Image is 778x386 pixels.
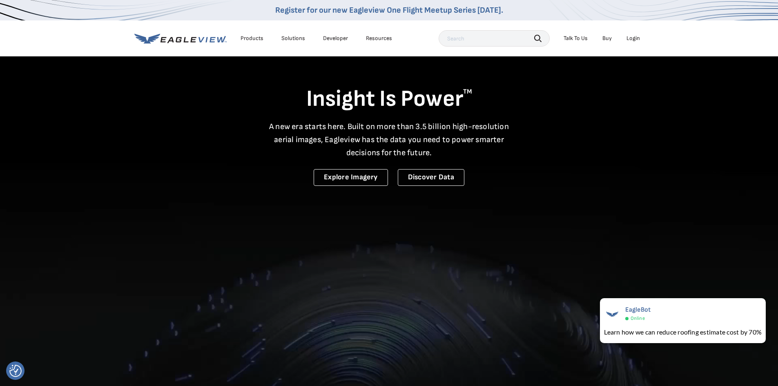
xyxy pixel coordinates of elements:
[134,85,644,114] h1: Insight Is Power
[439,30,550,47] input: Search
[604,306,620,322] img: EagleBot
[314,169,388,186] a: Explore Imagery
[604,327,762,337] div: Learn how we can reduce roofing estimate cost by 70%
[9,365,22,377] img: Revisit consent button
[323,35,348,42] a: Developer
[626,35,640,42] div: Login
[398,169,464,186] a: Discover Data
[264,120,514,159] p: A new era starts here. Built on more than 3.5 billion high-resolution aerial images, Eagleview ha...
[463,88,472,96] sup: TM
[275,5,503,15] a: Register for our new Eagleview One Flight Meetup Series [DATE].
[241,35,263,42] div: Products
[281,35,305,42] div: Solutions
[9,365,22,377] button: Consent Preferences
[366,35,392,42] div: Resources
[631,315,645,321] span: Online
[625,306,651,314] span: EagleBot
[602,35,612,42] a: Buy
[564,35,588,42] div: Talk To Us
